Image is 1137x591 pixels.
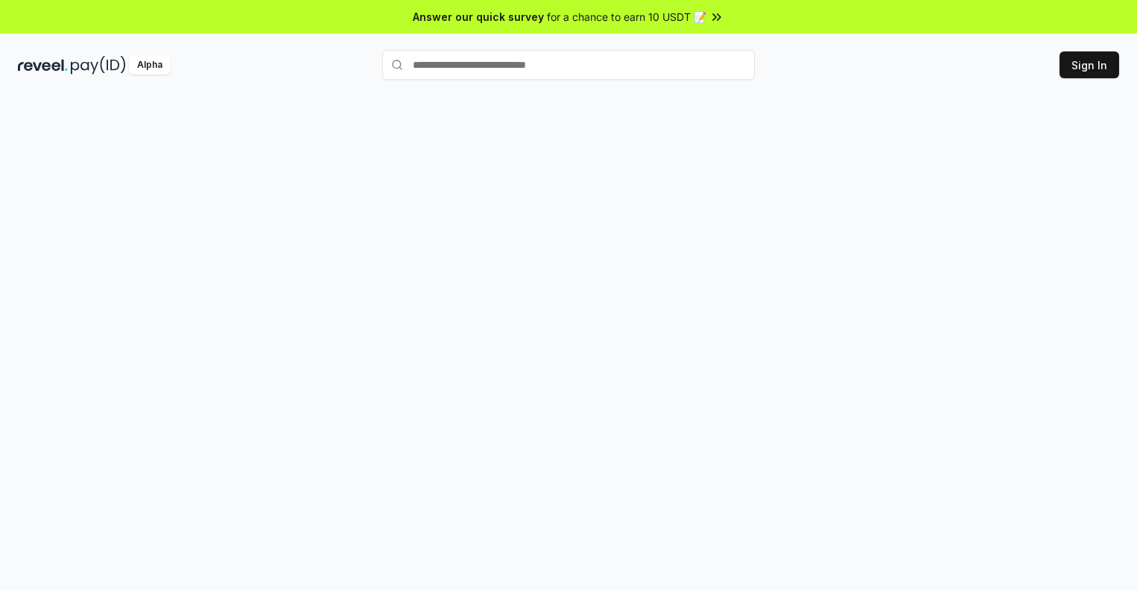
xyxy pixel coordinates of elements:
[1060,51,1119,78] button: Sign In
[413,9,544,25] span: Answer our quick survey
[18,56,68,75] img: reveel_dark
[129,56,171,75] div: Alpha
[547,9,706,25] span: for a chance to earn 10 USDT 📝
[71,56,126,75] img: pay_id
